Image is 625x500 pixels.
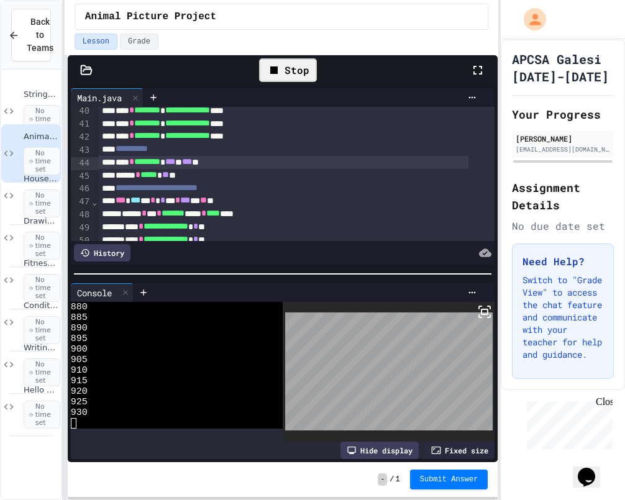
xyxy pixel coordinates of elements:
[71,283,134,302] div: Console
[85,9,216,24] span: Animal Picture Project
[71,209,91,222] div: 48
[71,105,91,118] div: 40
[410,470,488,489] button: Submit Answer
[24,316,60,345] span: No time set
[120,34,158,50] button: Grade
[24,358,60,387] span: No time set
[24,189,60,218] span: No time set
[24,132,58,142] span: Animal Picture Project
[259,58,317,82] div: Stop
[71,397,88,407] span: 925
[71,286,118,299] div: Console
[573,450,613,488] iframe: chat widget
[71,235,91,248] div: 50
[24,216,58,227] span: Drawing Objects in Java - HW Playposit Code
[71,131,91,144] div: 42
[378,473,387,486] span: -
[71,183,91,196] div: 46
[24,147,60,176] span: No time set
[74,244,130,261] div: History
[512,50,614,85] h1: APCSA Galesi [DATE]-[DATE]
[71,365,88,376] span: 910
[91,197,98,207] span: Fold line
[71,323,88,334] span: 890
[71,355,88,365] span: 905
[71,144,91,157] div: 43
[522,274,603,361] p: Switch to "Grade View" to access the chat feature and communicate with your teacher for help and ...
[71,118,91,131] div: 41
[390,475,394,484] span: /
[24,343,58,353] span: Writing Methods
[24,274,60,302] span: No time set
[24,174,58,184] span: House Drawing Classwork
[71,376,88,386] span: 915
[71,222,91,235] div: 49
[512,179,614,214] h2: Assignment Details
[71,302,88,312] span: 880
[24,401,60,429] span: No time set
[71,344,88,355] span: 900
[5,5,86,79] div: Chat with us now!Close
[24,232,60,260] span: No time set
[27,16,53,55] span: Back to Teams
[396,475,400,484] span: 1
[522,396,613,449] iframe: chat widget
[71,312,88,323] span: 885
[71,88,144,107] div: Main.java
[512,106,614,123] h2: Your Progress
[71,196,91,209] div: 47
[71,407,88,418] span: 930
[24,105,60,134] span: No time set
[340,442,419,459] div: Hide display
[420,475,478,484] span: Submit Answer
[516,145,610,154] div: [EMAIL_ADDRESS][DOMAIN_NAME]
[75,34,117,50] button: Lesson
[24,89,58,100] span: String Methods Examples
[24,301,58,311] span: Conditionals Classwork
[24,258,58,269] span: Fitness FRQ
[71,386,88,397] span: 920
[71,170,91,183] div: 45
[71,157,91,170] div: 44
[11,9,51,61] button: Back to Teams
[522,254,603,269] h3: Need Help?
[24,385,58,396] span: Hello World Activity
[512,219,614,234] div: No due date set
[511,5,549,34] div: My Account
[71,334,88,344] span: 895
[425,442,495,459] div: Fixed size
[71,91,128,104] div: Main.java
[516,133,610,144] div: [PERSON_NAME]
